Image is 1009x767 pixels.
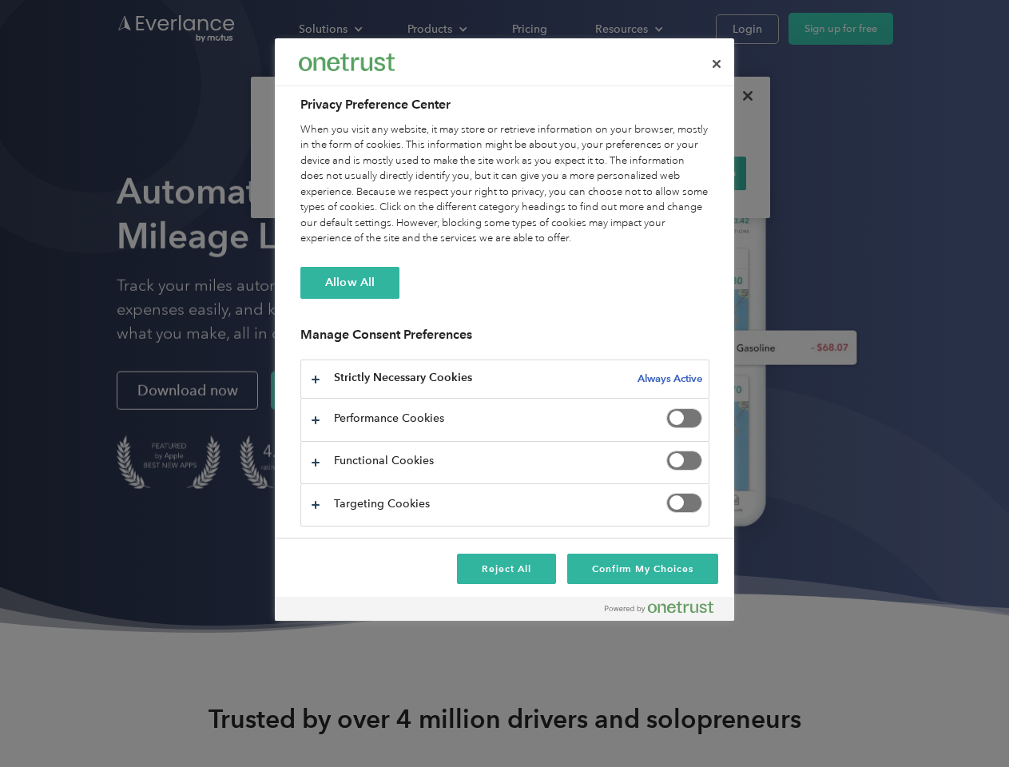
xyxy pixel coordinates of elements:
[275,38,734,621] div: Preference center
[300,122,709,247] div: When you visit any website, it may store or retrieve information on your browser, mostly in the f...
[299,46,395,78] div: Everlance
[299,54,395,70] img: Everlance
[457,554,556,584] button: Reject All
[567,554,718,584] button: Confirm My Choices
[300,327,709,352] h3: Manage Consent Preferences
[275,38,734,621] div: Privacy Preference Center
[300,267,399,299] button: Allow All
[699,46,734,81] button: Close
[605,601,713,614] img: Powered by OneTrust Opens in a new Tab
[605,601,726,621] a: Powered by OneTrust Opens in a new Tab
[300,95,709,114] h2: Privacy Preference Center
